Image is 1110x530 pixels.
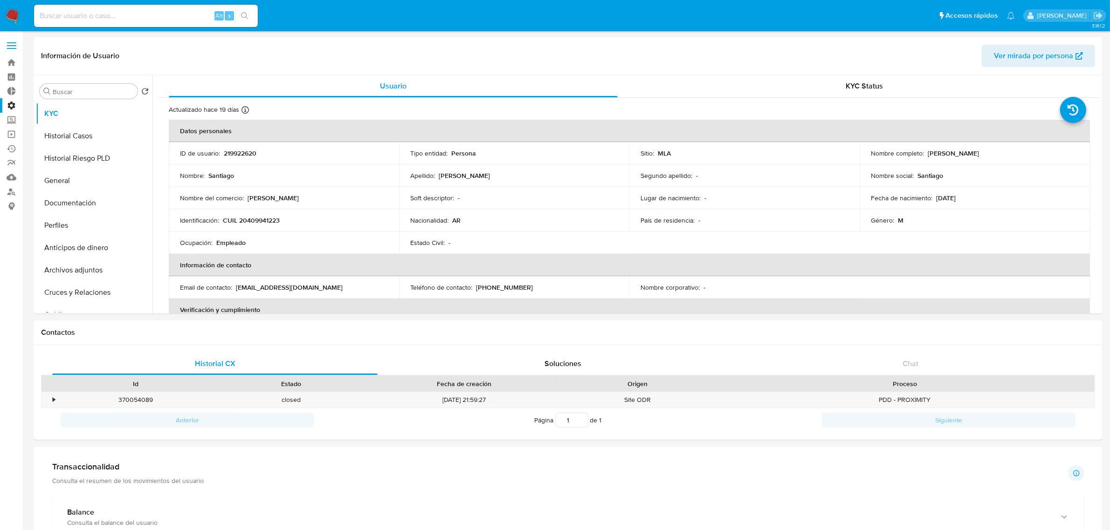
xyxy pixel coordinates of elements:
p: Persona [451,149,476,157]
input: Buscar usuario o caso... [34,10,258,22]
div: • [53,395,55,404]
p: Identificación : [180,216,219,224]
p: Nacionalidad : [410,216,448,224]
p: Empleado [216,238,246,247]
button: Créditos [36,304,152,326]
p: Nombre social : [871,171,914,180]
span: Usuario [380,81,407,91]
a: Salir [1093,11,1103,20]
p: Fecha de nacimiento : [871,194,932,202]
p: Ocupación : [180,238,213,247]
span: Chat [903,358,918,369]
p: - [703,283,705,292]
p: [DATE] [936,194,956,202]
button: Anterior [61,413,314,428]
button: Volver al orden por defecto [141,88,149,98]
p: Apellido : [410,171,435,180]
button: Buscar [43,88,51,95]
button: Historial Riesgo PLD [36,147,152,170]
div: PDD - PROXIMITY [715,392,1095,408]
p: Nombre del comercio : [180,194,244,202]
a: Notificaciones [1007,12,1015,20]
p: Actualizado hace 19 días [169,105,239,114]
div: Id [64,379,207,388]
p: Soft descriptor : [410,194,454,202]
button: Cruces y Relaciones [36,281,152,304]
p: - [696,171,698,180]
div: Fecha de creación [375,379,553,388]
p: Email de contacto : [180,283,232,292]
span: Ver mirada por persona [994,45,1073,67]
button: Archivos adjuntos [36,259,152,281]
p: MLA [658,149,671,157]
button: Historial Casos [36,125,152,147]
p: [PERSON_NAME] [248,194,299,202]
span: KYC Status [846,81,883,91]
th: Información de contacto [169,254,1090,276]
p: [PERSON_NAME] [928,149,979,157]
p: Segundo apellido : [641,171,692,180]
p: ID de usuario : [180,149,220,157]
span: 1 [600,415,602,425]
div: 370054089 [58,392,213,408]
div: Origen [566,379,709,388]
p: Lugar de nacimiento : [641,194,701,202]
div: Site ODR [560,392,715,408]
span: Página de [535,413,602,428]
button: Anticipos de dinero [36,237,152,259]
button: search-icon [235,9,254,22]
p: [PERSON_NAME] [439,171,490,180]
p: - [458,194,460,202]
p: [EMAIL_ADDRESS][DOMAIN_NAME] [236,283,343,292]
h1: Contactos [41,328,1095,337]
p: Género : [871,216,894,224]
p: M [898,216,903,224]
p: Nombre : [180,171,205,180]
button: Documentación [36,192,152,214]
p: Santiago [208,171,234,180]
p: Estado Civil : [410,238,445,247]
p: [PHONE_NUMBER] [476,283,533,292]
p: - [698,216,700,224]
p: Santiago [917,171,943,180]
p: santiago.sgreco@mercadolibre.com [1037,11,1090,20]
input: Buscar [53,88,134,96]
p: CUIL 20409941223 [223,216,280,224]
p: Sitio : [641,149,654,157]
p: Teléfono de contacto : [410,283,472,292]
button: Siguiente [822,413,1076,428]
p: - [704,194,706,202]
span: Accesos rápidos [945,11,998,20]
div: [DATE] 21:59:27 [369,392,560,408]
p: Tipo entidad : [410,149,448,157]
div: Proceso [722,379,1088,388]
p: Nombre corporativo : [641,283,700,292]
p: País de residencia : [641,216,695,224]
p: Nombre completo : [871,149,924,157]
button: Perfiles [36,214,152,237]
span: Historial CX [195,358,235,369]
span: Alt [215,11,223,20]
h1: Información de Usuario [41,51,119,61]
p: AR [452,216,461,224]
span: s [228,11,231,20]
p: 219922620 [224,149,256,157]
button: KYC [36,102,152,125]
div: Estado [220,379,362,388]
span: Soluciones [545,358,581,369]
button: Ver mirada por persona [982,45,1095,67]
p: - [448,238,450,247]
div: closed [213,392,368,408]
th: Verificación y cumplimiento [169,299,1090,321]
button: General [36,170,152,192]
th: Datos personales [169,120,1090,142]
